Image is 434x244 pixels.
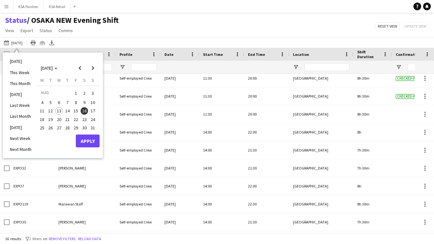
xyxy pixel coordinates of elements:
[199,69,244,87] div: 11:30
[6,89,35,100] li: [DATE]
[81,107,88,115] span: 16
[55,107,63,115] button: 13-08-2025
[46,107,55,115] button: 12-08-2025
[376,22,400,30] button: Reset view
[47,107,55,115] span: 12
[48,39,56,47] app-action-btn: Export XLSX
[46,115,55,124] button: 19-08-2025
[89,107,97,115] button: 17-08-2025
[244,177,289,195] div: 22:00
[248,52,265,57] span: End Time
[244,195,289,213] div: 22:30
[55,99,63,106] span: 6
[244,123,289,141] div: 22:00
[161,123,199,141] div: [DATE]
[289,213,353,231] div: [GEOGRAPHIC_DATA]
[57,77,61,83] span: W
[164,52,173,57] span: Date
[357,49,380,59] span: Shift Duration
[6,67,35,78] li: This Week
[74,62,86,74] button: Previous month
[199,123,244,141] div: 14:00
[116,87,161,105] div: Self-employed Crew
[58,220,86,224] span: [PERSON_NAME]
[199,177,244,195] div: 14:00
[10,177,55,195] div: EXPO7
[6,78,35,89] li: This Month
[13,0,44,13] button: KSA Pavilion
[116,213,161,231] div: Self-employed Crew
[72,116,80,123] span: 22
[244,141,289,159] div: 21:30
[116,69,161,87] div: Self-employed Crew
[72,115,80,124] button: 22-08-2025
[353,87,392,105] div: 8h 30m
[66,77,68,83] span: T
[353,141,392,159] div: 7h 30m
[116,141,161,159] div: Self-employed Crew
[38,88,72,98] td: AUG
[72,124,80,132] span: 29
[116,105,161,123] div: Self-employed Crew
[199,159,244,177] div: 14:00
[289,87,353,105] div: [GEOGRAPHIC_DATA]
[120,52,132,57] span: Profile
[64,99,71,106] span: 7
[64,116,71,123] span: 21
[305,63,350,71] input: Location Filter Input
[58,52,69,57] span: Name
[38,107,46,115] span: 11
[353,69,392,87] div: 8h 30m
[63,107,72,115] button: 14-08-2025
[289,177,353,195] div: [GEOGRAPHIC_DATA]
[38,124,46,132] button: 25-08-2025
[81,116,88,123] span: 23
[27,15,119,25] span: OSAKA NEW Evening Shift
[396,76,417,81] span: Checked-in
[6,133,35,144] li: Next Week
[396,94,417,99] span: Checked-in
[89,107,97,115] span: 17
[80,107,88,115] button: 16-08-2025
[199,105,244,123] div: 11:30
[13,52,37,57] span: Workforce ID
[39,39,46,47] app-action-btn: Crew files as ZIP
[58,28,73,33] span: Comms
[89,124,97,132] button: 31-08-2025
[81,99,88,106] span: 9
[244,213,289,231] div: 21:30
[72,88,80,98] button: 01-08-2025
[29,236,48,241] span: 2 filters set
[55,98,63,107] button: 06-08-2025
[64,107,71,115] span: 14
[5,15,27,25] a: Status
[58,202,83,206] span: Marawan Staff
[38,98,46,107] button: 04-08-2025
[46,124,55,132] button: 26-08-2025
[64,124,71,132] span: 28
[40,28,52,33] span: Status
[75,77,77,83] span: F
[396,52,434,57] span: Confirmation Status
[353,213,392,231] div: 7h 30m
[6,111,35,122] li: Last Month
[199,213,244,231] div: 14:00
[353,177,392,195] div: 8h
[38,99,46,106] span: 4
[38,124,46,132] span: 25
[38,116,46,123] span: 18
[92,77,94,83] span: S
[116,123,161,141] div: Self-employed Crew
[244,69,289,87] div: 20:00
[161,69,199,87] div: [DATE]
[86,62,99,74] button: Next month
[161,213,199,231] div: [DATE]
[289,141,353,159] div: [GEOGRAPHIC_DATA]
[55,107,63,115] span: 13
[199,195,244,213] div: 14:00
[6,100,35,111] li: Last Week
[18,26,36,35] a: Export
[161,87,199,105] div: [DATE]
[81,89,88,98] span: 2
[77,235,102,242] button: Reload data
